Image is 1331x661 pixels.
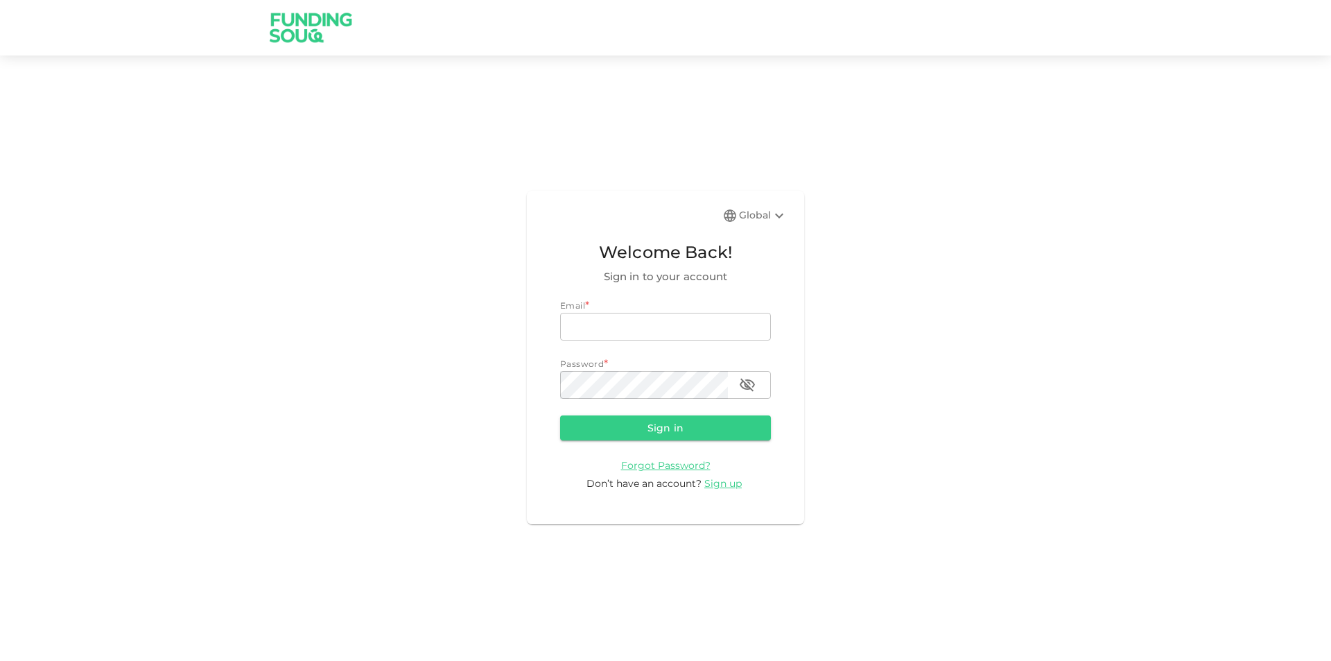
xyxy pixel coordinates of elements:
[560,371,728,399] input: password
[560,268,771,285] span: Sign in to your account
[739,207,788,224] div: Global
[704,477,742,490] span: Sign up
[560,359,604,369] span: Password
[560,415,771,440] button: Sign in
[586,477,702,490] span: Don’t have an account?
[621,459,711,472] span: Forgot Password?
[560,239,771,266] span: Welcome Back!
[560,313,771,341] input: email
[621,458,711,472] a: Forgot Password?
[560,300,585,311] span: Email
